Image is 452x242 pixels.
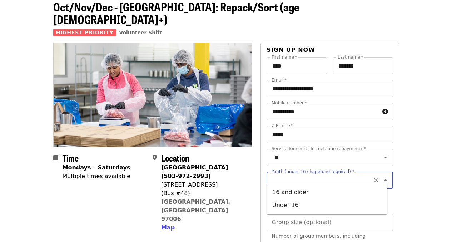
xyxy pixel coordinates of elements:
button: Map [161,223,175,232]
strong: [GEOGRAPHIC_DATA] (503-972-2993) [161,164,228,179]
span: Location [161,152,189,164]
i: calendar icon [53,154,58,161]
button: Close [381,175,391,185]
strong: Mondays – Saturdays [63,164,130,171]
span: Sign up now [267,46,315,53]
input: Email [267,80,393,97]
input: [object Object] [267,214,393,231]
span: Map [161,224,175,231]
i: map-marker-alt icon [153,154,157,161]
div: Multiple times available [63,172,130,181]
label: First name [272,55,297,59]
input: First name [267,57,327,74]
span: Time [63,152,79,164]
label: Email [272,78,287,82]
button: Clear [371,175,381,185]
label: Mobile number [272,101,307,105]
div: (Bus #48) [161,189,246,198]
input: Mobile number [267,103,379,120]
span: Highest Priority [53,29,116,36]
li: 16 and older [267,186,387,199]
a: [GEOGRAPHIC_DATA], [GEOGRAPHIC_DATA] 97006 [161,198,230,222]
i: circle-info icon [382,108,388,115]
label: Service for court, Tri-met, fine repayment? [272,147,366,151]
label: ZIP code [272,124,293,128]
label: Last name [338,55,363,59]
li: Under 16 [267,199,387,212]
img: Oct/Nov/Dec - Beaverton: Repack/Sort (age 10+) organized by Oregon Food Bank [54,43,252,147]
input: Last name [333,57,393,74]
a: Volunteer Shift [119,30,162,35]
button: Open [381,152,391,162]
div: [STREET_ADDRESS] [161,181,246,189]
label: Youth (under 16 chaperone required) [272,169,354,174]
input: ZIP code [267,126,393,143]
